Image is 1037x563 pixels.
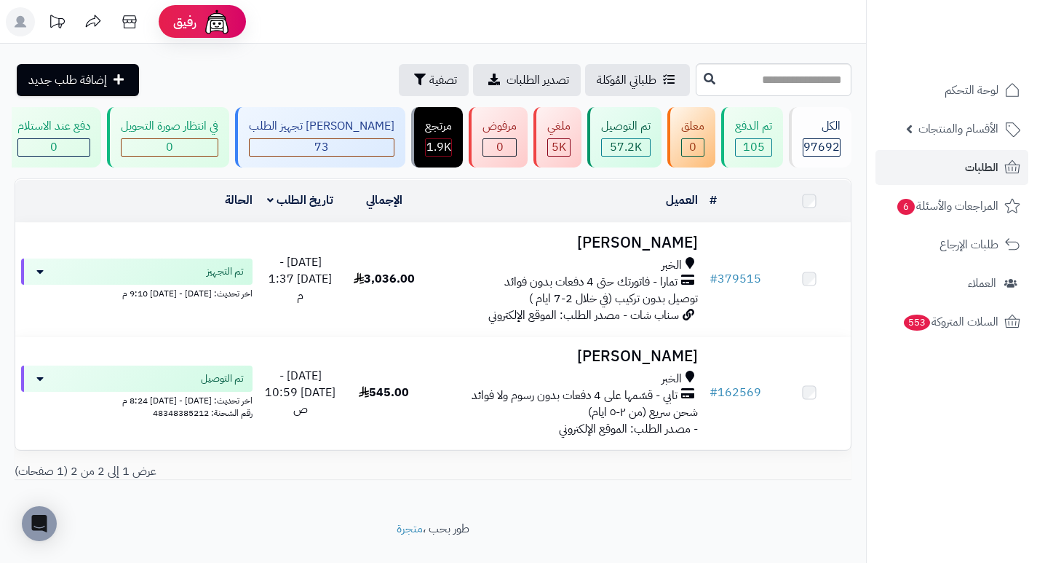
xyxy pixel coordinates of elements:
td: - مصدر الطلب: الموقع الإلكتروني [426,336,704,449]
div: 0 [122,139,218,156]
div: 0 [18,139,90,156]
a: مرفوض 0 [466,107,531,168]
a: العملاء [875,266,1028,301]
span: 0 [50,138,57,156]
a: #162569 [710,384,761,401]
a: مرتجع 1.9K [408,107,466,168]
span: [DATE] - [DATE] 1:37 م [269,253,332,304]
a: دفع عند الاستلام 0 [1,107,104,168]
a: السلات المتروكة553 [875,304,1028,339]
span: السلات المتروكة [902,312,998,332]
span: 545.00 [359,384,409,401]
span: 5K [552,138,566,156]
a: تم الدفع 105 [718,107,786,168]
a: العميل [666,192,698,209]
span: رقم الشحنة: 48348385212 [153,406,253,420]
span: طلبات الإرجاع [939,235,998,255]
div: دفع عند الاستلام [17,118,90,135]
a: طلباتي المُوكلة [585,64,690,96]
a: متجرة [397,520,423,538]
a: طلبات الإرجاع [875,227,1028,262]
a: تاريخ الطلب [267,192,333,209]
span: 0 [689,138,696,156]
div: 1856 [426,139,451,156]
div: 57245 [602,139,650,156]
h3: [PERSON_NAME] [432,235,698,251]
img: ai-face.png [202,7,231,36]
span: 3,036.00 [354,270,415,288]
a: تصدير الطلبات [473,64,581,96]
span: تمارا - فاتورتك حتى 4 دفعات بدون فوائد [504,274,678,291]
img: logo-2.png [938,37,1023,68]
span: توصيل بدون تركيب (في خلال 2-7 ايام ) [529,290,698,307]
div: في انتظار صورة التحويل [121,118,218,135]
a: معلق 0 [664,107,718,168]
div: 5016 [548,139,570,156]
a: لوحة التحكم [875,73,1028,108]
h3: [PERSON_NAME] [432,348,698,365]
span: 57.2K [610,138,642,156]
a: تم التوصيل 57.2K [584,107,664,168]
span: الخبر [661,257,682,274]
span: 73 [314,138,329,156]
div: مرتجع [425,118,452,135]
div: الكل [803,118,841,135]
a: #379515 [710,270,761,288]
div: مرفوض [482,118,517,135]
a: إضافة طلب جديد [17,64,139,96]
a: ملغي 5K [531,107,584,168]
a: الإجمالي [366,192,402,209]
div: 105 [736,139,771,156]
span: إضافة طلب جديد [28,71,107,89]
span: 105 [743,138,765,156]
span: 1.9K [426,138,451,156]
div: 0 [483,139,516,156]
span: الطلبات [965,157,998,178]
div: ملغي [547,118,571,135]
div: تم الدفع [735,118,772,135]
div: [PERSON_NAME] تجهيز الطلب [249,118,394,135]
div: معلق [681,118,704,135]
span: لوحة التحكم [945,80,998,101]
a: # [710,192,717,209]
a: الطلبات [875,150,1028,185]
a: المراجعات والأسئلة6 [875,189,1028,224]
span: 6 [897,199,915,215]
span: تابي - قسّمها على 4 دفعات بدون رسوم ولا فوائد [472,387,678,404]
div: اخر تحديث: [DATE] - [DATE] 8:24 م [21,392,253,407]
span: المراجعات والأسئلة [896,196,998,216]
div: عرض 1 إلى 2 من 2 (1 صفحات) [4,463,433,480]
a: في انتظار صورة التحويل 0 [104,107,232,168]
div: اخر تحديث: [DATE] - [DATE] 9:10 م [21,285,253,300]
a: الحالة [225,192,253,209]
button: تصفية [399,64,469,96]
span: رفيق [173,13,196,31]
span: 0 [166,138,173,156]
a: تحديثات المنصة [39,7,75,40]
span: 97692 [803,138,840,156]
span: # [710,270,718,288]
span: الخبر [661,371,682,387]
span: العملاء [968,273,996,294]
span: # [710,384,718,401]
span: طلباتي المُوكلة [597,71,656,89]
span: شحن سريع (من ٢-٥ ايام) [588,403,698,421]
span: 0 [496,138,504,156]
div: Open Intercom Messenger [22,506,57,541]
span: [DATE] - [DATE] 10:59 ص [265,367,335,418]
div: 73 [250,139,394,156]
a: [PERSON_NAME] تجهيز الطلب 73 [232,107,408,168]
span: تم التوصيل [201,371,244,386]
div: تم التوصيل [601,118,651,135]
span: تم التجهيز [207,264,244,279]
span: تصدير الطلبات [506,71,569,89]
span: سناب شات - مصدر الطلب: الموقع الإلكتروني [488,307,679,324]
span: 553 [904,315,930,331]
a: الكل97692 [786,107,854,168]
span: تصفية [429,71,457,89]
span: الأقسام والمنتجات [918,119,998,139]
div: 0 [682,139,704,156]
